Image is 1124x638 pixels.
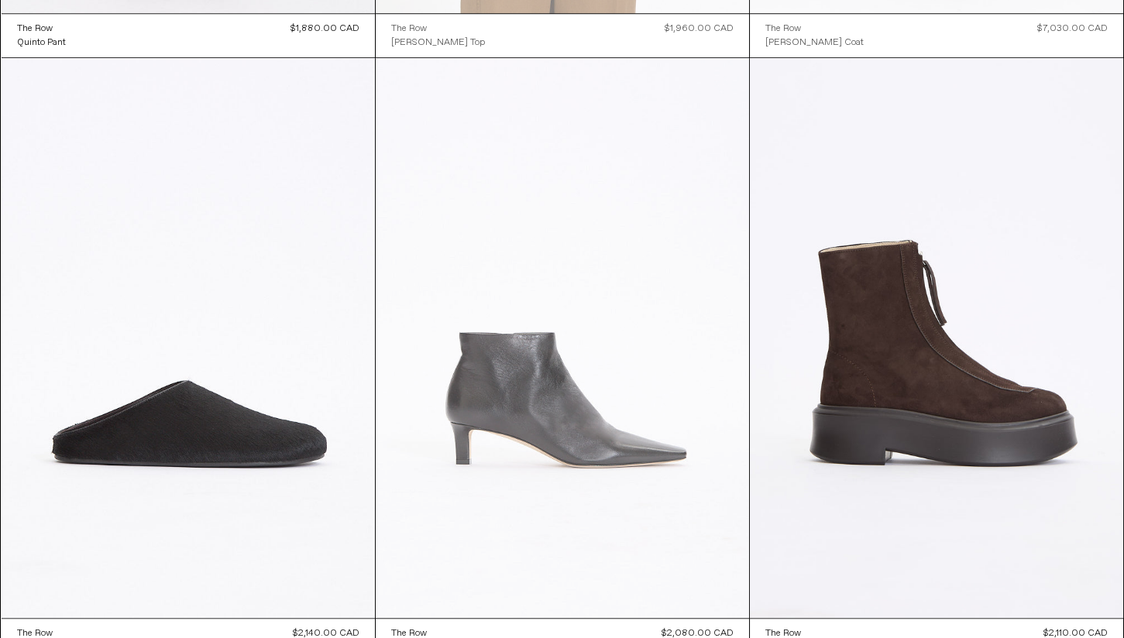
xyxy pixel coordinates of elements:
[2,58,375,618] img: The Row Hudson Slide
[1037,22,1108,36] div: $7,030.00 CAD
[17,36,66,50] a: Quinto Pant
[391,22,485,36] a: The Row
[750,58,1123,618] img: The Row Zipped Boot I in dark brown
[665,22,734,36] div: $1,960.00 CAD
[765,22,801,36] div: The Row
[391,36,485,50] a: [PERSON_NAME] Top
[17,22,66,36] a: The Row
[765,36,864,50] a: [PERSON_NAME] Coat
[391,22,427,36] div: The Row
[17,22,53,36] div: The Row
[765,22,864,36] a: The Row
[376,58,749,618] img: The Row Carla Boot
[290,22,359,36] div: $1,880.00 CAD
